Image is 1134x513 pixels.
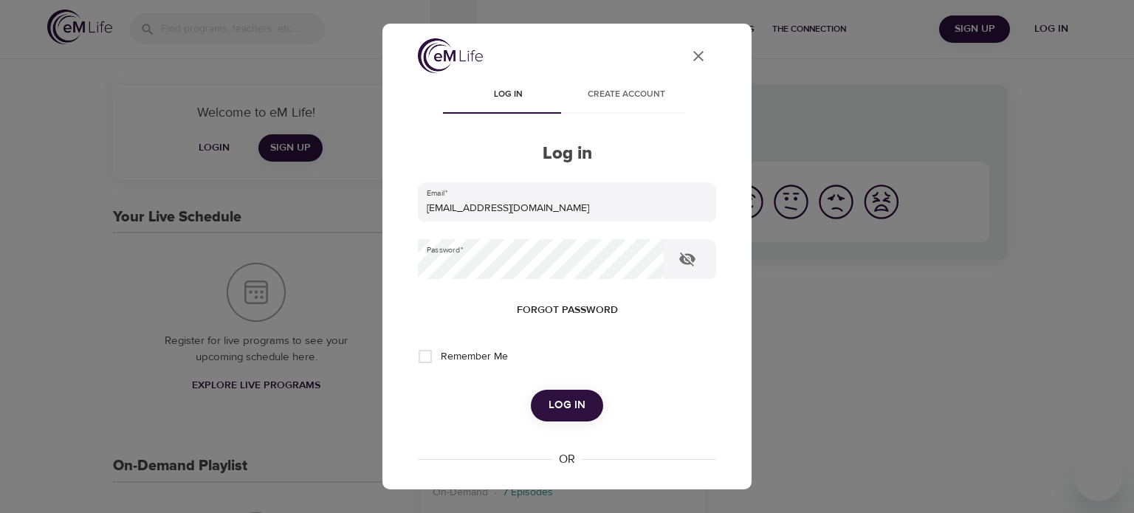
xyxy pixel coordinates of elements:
[458,87,558,103] span: Log in
[441,349,508,365] span: Remember Me
[517,301,618,320] span: Forgot password
[531,390,603,421] button: Log in
[681,38,716,74] button: close
[511,297,624,324] button: Forgot password
[418,78,716,114] div: disabled tabs example
[553,451,581,468] div: OR
[576,87,676,103] span: Create account
[549,396,585,415] span: Log in
[418,143,716,165] h2: Log in
[418,38,483,73] img: logo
